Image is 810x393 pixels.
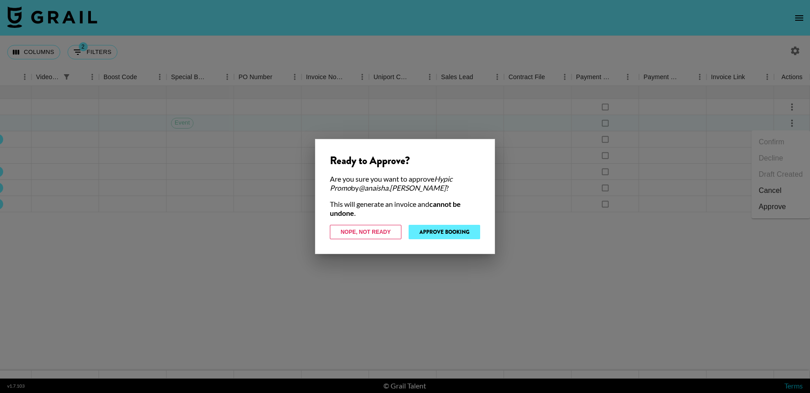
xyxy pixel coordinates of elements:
[330,200,461,217] strong: cannot be undone
[330,174,452,192] em: Hypic Promo
[330,174,480,192] div: Are you sure you want to approve by ?
[359,183,446,192] em: @ anaisha.[PERSON_NAME]
[330,154,480,167] div: Ready to Approve?
[330,200,480,218] div: This will generate an invoice and .
[330,225,401,239] button: Nope, Not Ready
[409,225,480,239] button: Approve Booking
